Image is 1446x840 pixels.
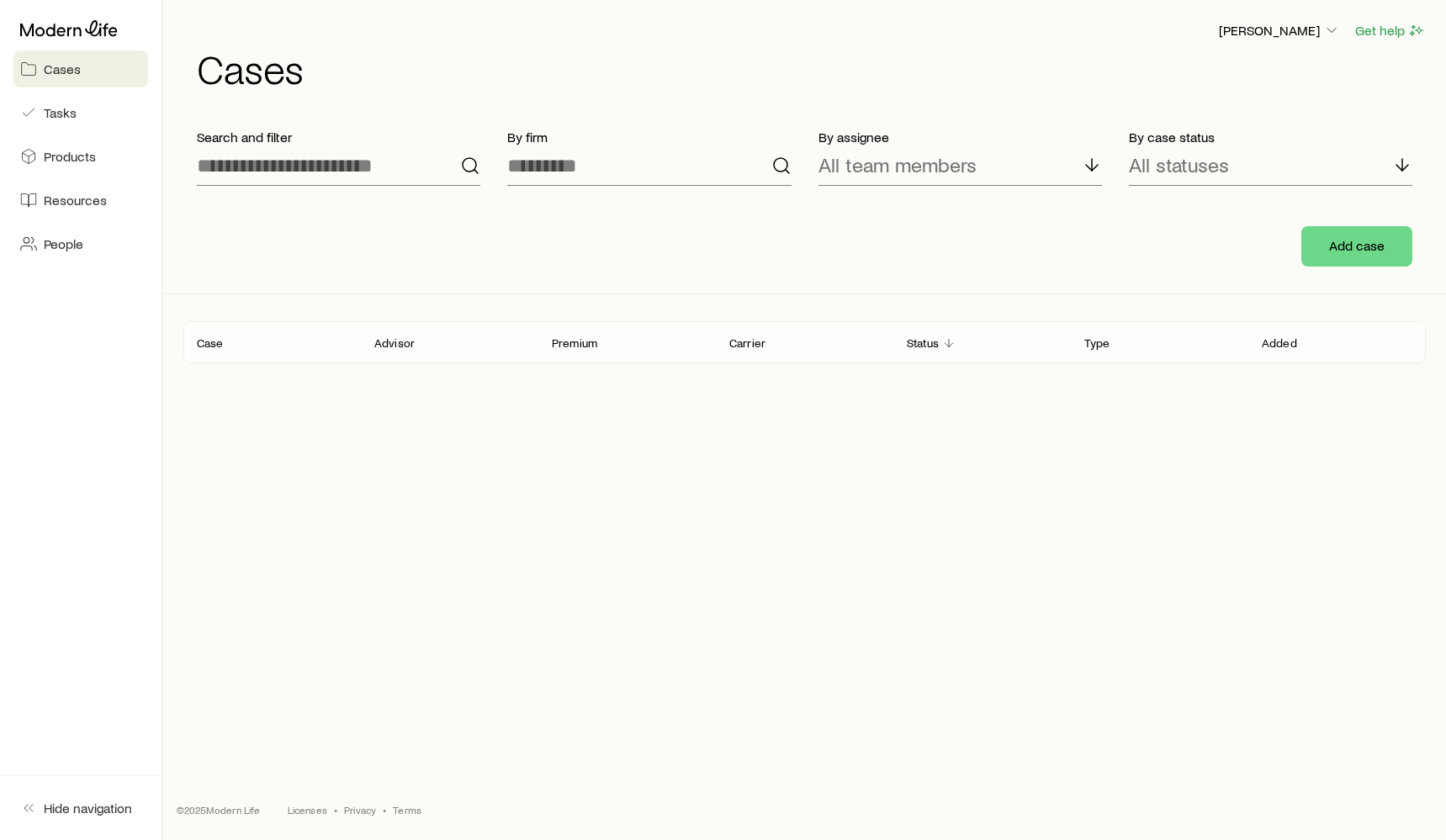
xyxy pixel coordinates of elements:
[44,148,96,165] span: Products
[44,235,83,252] span: People
[13,94,148,131] a: Tasks
[383,803,386,816] span: •
[44,800,132,816] span: Hide navigation
[552,336,597,350] p: Premium
[1129,153,1229,177] p: All statuses
[44,192,107,209] span: Resources
[197,336,224,350] p: Case
[907,336,939,350] p: Status
[1129,129,1412,145] p: By case status
[13,182,148,219] a: Resources
[507,129,791,145] p: By firm
[818,129,1102,145] p: By assignee
[288,803,327,816] a: Licenses
[183,321,1426,363] div: Client cases
[1262,336,1297,350] p: Added
[13,138,148,175] a: Products
[374,336,415,350] p: Advisor
[334,803,337,816] span: •
[197,129,480,145] p: Search and filter
[729,336,765,350] p: Carrier
[393,803,421,816] a: Terms
[13,225,148,262] a: People
[44,104,77,121] span: Tasks
[818,153,977,177] p: All team members
[177,803,261,816] p: © 2025 Modern Life
[44,61,81,77] span: Cases
[1084,336,1110,350] p: Type
[13,50,148,87] a: Cases
[344,803,376,816] a: Privacy
[1219,22,1340,39] p: [PERSON_NAME]
[1354,21,1426,40] button: Get help
[1218,21,1341,41] button: [PERSON_NAME]
[13,790,148,827] button: Hide navigation
[1301,226,1412,267] button: Add case
[197,48,1426,88] h1: Cases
